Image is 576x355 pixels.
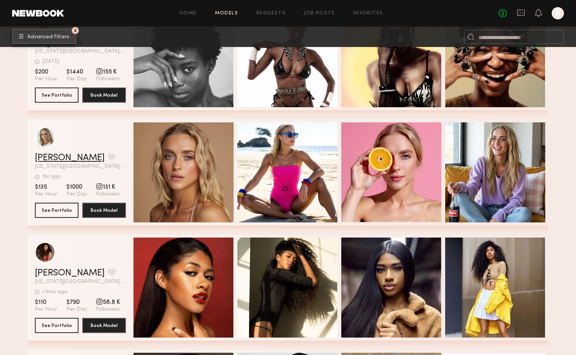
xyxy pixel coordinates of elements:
span: 2 [74,29,77,32]
button: See Portfolio [35,318,78,333]
button: 2Advanced Filters [12,29,76,44]
span: 58.8 K [96,299,120,306]
a: Home [180,11,197,16]
div: [DATE] [42,59,59,64]
span: [US_STATE][GEOGRAPHIC_DATA], [GEOGRAPHIC_DATA] [35,279,126,285]
span: $110 [35,299,57,306]
span: $1440 [66,68,87,76]
span: 131 K [96,183,120,191]
span: Per Hour [35,306,57,313]
span: $200 [35,68,57,76]
div: +1mo ago [42,289,67,295]
span: [US_STATE][GEOGRAPHIC_DATA], [GEOGRAPHIC_DATA] [35,49,126,54]
span: Followers [96,306,120,313]
div: 1hr ago [42,174,61,180]
button: See Portfolio [35,88,78,103]
span: 155 K [96,68,120,76]
a: Models [215,11,238,16]
span: Advanced Filters [27,34,69,40]
button: Book Model [82,203,126,218]
span: Per Hour [35,76,57,83]
a: [PERSON_NAME] [35,269,105,278]
button: See Portfolio [35,203,78,218]
button: Book Model [82,318,126,333]
button: Book Model [82,88,126,103]
a: R [552,7,564,19]
span: [US_STATE][GEOGRAPHIC_DATA], [GEOGRAPHIC_DATA] [35,164,126,169]
a: Job Posts [304,11,335,16]
span: Followers [96,76,120,83]
span: $135 [35,183,57,191]
span: $790 [66,299,87,306]
a: Favorites [353,11,383,16]
span: Followers [96,191,120,198]
a: Requests [256,11,286,16]
span: Per Day [66,306,87,313]
span: Per Hour [35,191,57,198]
span: $1000 [66,183,87,191]
a: [PERSON_NAME] [35,153,105,163]
span: Per Day [66,191,87,198]
span: Per Day [66,76,87,83]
